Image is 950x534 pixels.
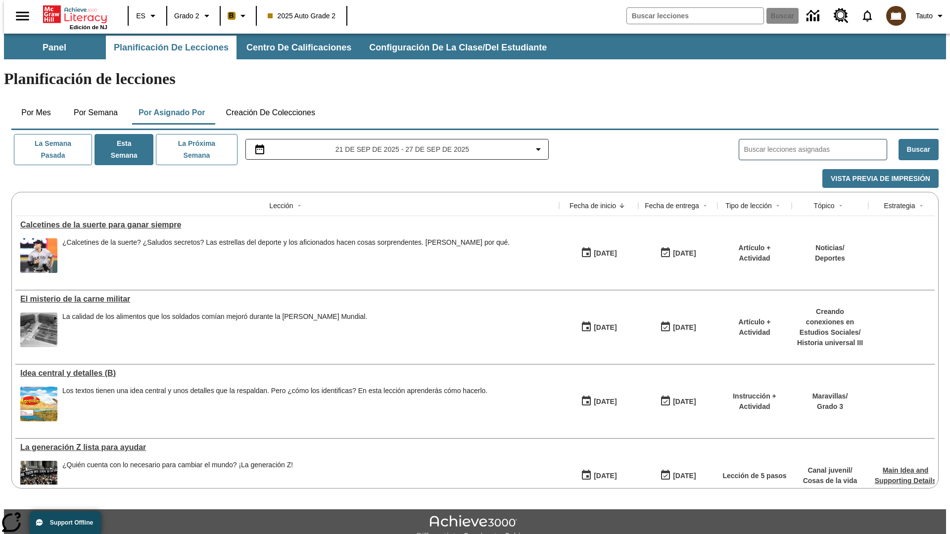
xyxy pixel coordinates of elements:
[20,295,554,304] a: El misterio de la carne militar , Lecciones
[8,1,37,31] button: Abrir el menú lateral
[369,42,547,53] span: Configuración de la clase/del estudiante
[50,519,93,526] span: Support Offline
[880,3,912,29] button: Escoja un nuevo avatar
[20,369,554,378] a: Idea central y detalles (B), Lecciones
[224,7,253,25] button: Boost El color de la clase es anaranjado claro. Cambiar el color de la clase.
[594,247,617,260] div: [DATE]
[136,11,145,21] span: ES
[657,244,699,263] button: 09/26/25: Último día en que podrá accederse la lección
[673,247,696,260] div: [DATE]
[570,201,616,211] div: Fecha de inicio
[725,201,772,211] div: Tipo de lección
[803,476,857,486] p: Cosas de la vida
[62,387,487,421] div: Los textos tienen una idea central y unos detalles que la respaldan. Pero ¿cómo los identificas? ...
[855,3,880,29] a: Notificaciones
[884,201,915,211] div: Estrategia
[744,142,887,157] input: Buscar lecciones asignadas
[835,200,847,212] button: Sort
[673,321,696,334] div: [DATE]
[11,101,61,125] button: Por mes
[812,391,848,401] p: Maravillas /
[822,169,939,188] button: Vista previa de impresión
[218,101,323,125] button: Creación de colecciones
[62,312,367,321] p: La calidad de los alimentos que los soldados comían mejoró durante la [PERSON_NAME] Mundial.
[673,470,696,482] div: [DATE]
[20,443,554,452] a: La generación Z lista para ayudar , Lecciones
[577,392,620,411] button: 09/21/25: Primer día en que estuvo disponible la lección
[886,6,906,26] img: avatar image
[106,36,237,59] button: Planificación de lecciones
[20,443,554,452] div: La generación Z lista para ayudar
[899,139,939,160] button: Buscar
[43,4,107,24] a: Portada
[20,387,57,421] img: portada de Maravillas de tercer grado: una mariposa vuela sobre un campo y un río, con montañas a...
[20,221,554,229] a: Calcetines de la suerte para ganar siempre, Lecciones
[174,11,199,21] span: Grado 2
[95,134,153,165] button: Esta semana
[20,312,57,347] img: Fotografía en blanco y negro que muestra cajas de raciones de comida militares con la etiqueta U....
[20,369,554,378] div: Idea central y detalles (B)
[156,134,237,165] button: La próxima semana
[269,201,293,211] div: Lección
[577,318,620,337] button: 09/21/25: Primer día en que estuvo disponible la lección
[170,7,217,25] button: Grado: Grado 2, Elige un grado
[722,243,787,264] p: Artículo + Actividad
[20,295,554,304] div: El misterio de la carne militar
[772,200,784,212] button: Sort
[657,466,699,485] button: 09/21/25: Último día en que podrá accederse la lección
[5,36,104,59] button: Panel
[229,9,234,22] span: B
[335,144,469,155] span: 21 de sep de 2025 - 27 de sep de 2025
[594,470,617,482] div: [DATE]
[812,401,848,412] p: Grado 3
[673,396,696,408] div: [DATE]
[43,42,66,53] span: Panel
[797,338,863,348] p: Historia universal III
[916,11,933,21] span: Tauto
[246,42,351,53] span: Centro de calificaciones
[594,321,617,334] div: [DATE]
[616,200,628,212] button: Sort
[577,466,620,485] button: 09/21/25: Primer día en que estuvo disponible la lección
[645,201,699,211] div: Fecha de entrega
[722,391,787,412] p: Instrucción + Actividad
[62,387,487,395] div: Los textos tienen una idea central y unos detalles que la respaldan. Pero ¿cómo los identificas? ...
[250,143,545,155] button: Seleccione el intervalo de fechas opción del menú
[722,317,787,338] p: Artículo + Actividad
[875,466,936,485] a: Main Idea and Supporting Details
[62,238,510,273] div: ¿Calcetines de la suerte? ¿Saludos secretos? Las estrellas del deporte y los aficionados hacen co...
[30,511,101,534] button: Support Offline
[4,34,946,59] div: Subbarra de navegación
[114,42,229,53] span: Planificación de lecciones
[912,7,950,25] button: Perfil/Configuración
[62,238,510,247] div: ¿Calcetines de la suerte? ¿Saludos secretos? Las estrellas del deporte y los aficionados hacen co...
[813,201,834,211] div: Tópico
[43,3,107,30] div: Portada
[803,465,857,476] p: Canal juvenil /
[268,11,336,21] span: 2025 Auto Grade 2
[62,312,367,347] div: La calidad de los alimentos que los soldados comían mejoró durante la Segunda Guerra Mundial.
[238,36,359,59] button: Centro de calificaciones
[66,101,126,125] button: Por semana
[627,8,763,24] input: Buscar campo
[797,307,863,338] p: Creando conexiones en Estudios Sociales /
[131,101,213,125] button: Por asignado por
[293,200,305,212] button: Sort
[4,36,556,59] div: Subbarra de navegación
[532,143,544,155] svg: Collapse Date Range Filter
[801,2,828,30] a: Centro de información
[20,238,57,273] img: un jugador de béisbol hace una pompa de chicle mientras corre.
[577,244,620,263] button: 09/26/25: Primer día en que estuvo disponible la lección
[62,461,293,495] div: ¿Quién cuenta con lo necesario para cambiar el mundo? ¡La generación Z!
[915,200,927,212] button: Sort
[132,7,163,25] button: Lenguaje: ES, Selecciona un idioma
[815,253,845,264] p: Deportes
[657,318,699,337] button: 09/21/25: Último día en que podrá accederse la lección
[62,461,293,469] div: ¿Quién cuenta con lo necesario para cambiar el mundo? ¡La generación Z!
[699,200,711,212] button: Sort
[4,70,946,88] h1: Planificación de lecciones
